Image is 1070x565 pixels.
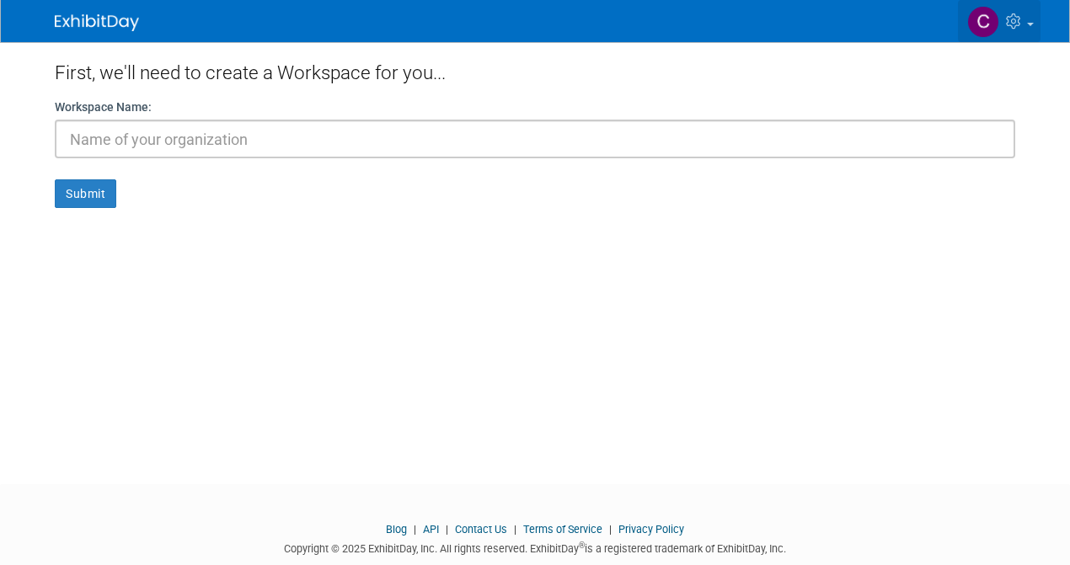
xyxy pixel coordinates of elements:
[55,120,1015,158] input: Name of your organization
[618,523,684,536] a: Privacy Policy
[579,541,585,550] sup: ®
[441,523,452,536] span: |
[386,523,407,536] a: Blog
[523,523,602,536] a: Terms of Service
[423,523,439,536] a: API
[55,99,152,115] label: Workspace Name:
[967,6,999,38] img: Cecelia Reynolds
[55,42,1015,99] div: First, we'll need to create a Workspace for you...
[510,523,521,536] span: |
[605,523,616,536] span: |
[409,523,420,536] span: |
[455,523,507,536] a: Contact Us
[55,14,139,31] img: ExhibitDay
[55,179,116,208] button: Submit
